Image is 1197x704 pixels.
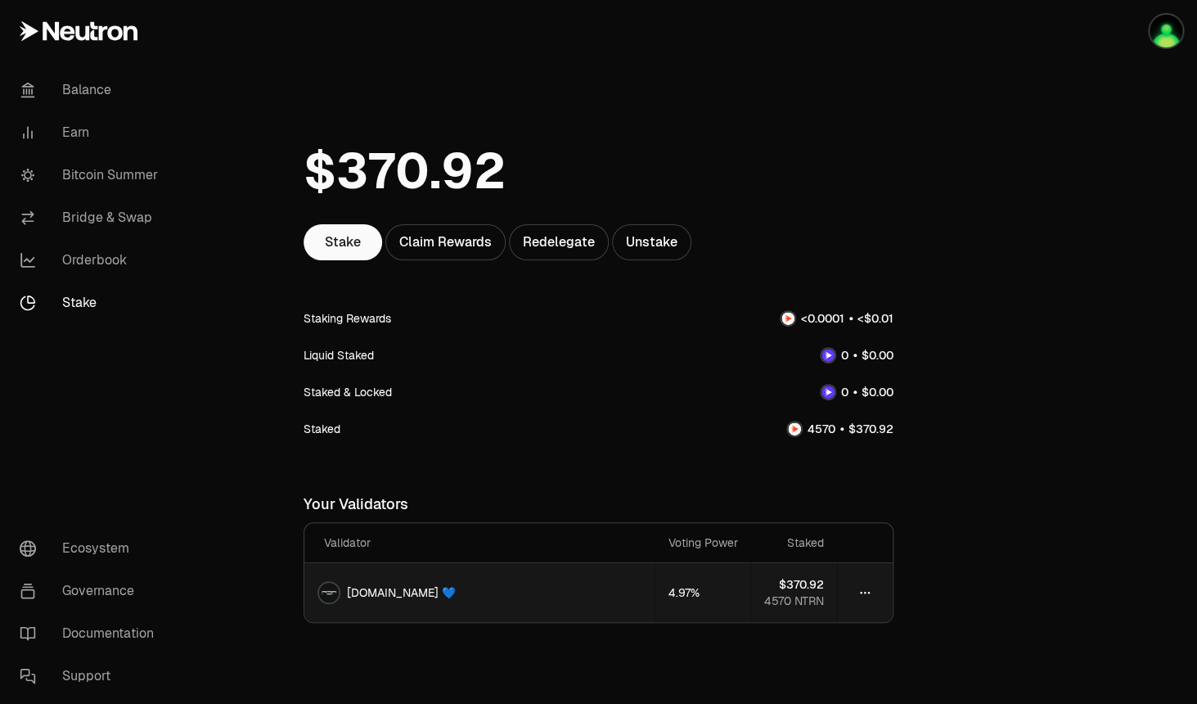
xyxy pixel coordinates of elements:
img: cosmostest [1150,15,1182,47]
img: NTRN Logo [788,422,801,435]
div: Staked [304,421,340,437]
div: Liquid Staked [304,347,374,363]
a: Balance [7,69,177,111]
div: Your Validators [304,486,893,522]
img: dNTRN Logo [821,386,835,399]
img: dNTRN Logo [821,349,835,362]
img: NTRN Logo [781,312,794,325]
td: 4.97% [655,563,751,622]
a: Bridge & Swap [7,196,177,239]
a: Bitcoin Summer [7,154,177,196]
span: [DOMAIN_NAME] 💙 [347,584,456,601]
div: Staked [764,535,824,551]
div: Claim Rewards [385,224,506,260]
a: Support [7,655,177,697]
a: Governance [7,570,177,612]
a: Redelegate [509,224,609,260]
a: Earn [7,111,177,154]
a: Ecosystem [7,527,177,570]
th: Voting Power [655,523,751,563]
th: Validator [304,523,655,563]
a: Unstake [612,224,691,260]
a: Orderbook [7,239,177,282]
img: P2P.org 💙 Logo [319,583,339,602]
span: $370.92 [779,576,824,593]
span: 4570 NTRN [764,593,824,609]
a: Stake [7,282,177,324]
div: Staked & Locked [304,384,392,400]
a: Stake [304,224,382,260]
a: Documentation [7,612,177,655]
div: Staking Rewards [304,310,391,327]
